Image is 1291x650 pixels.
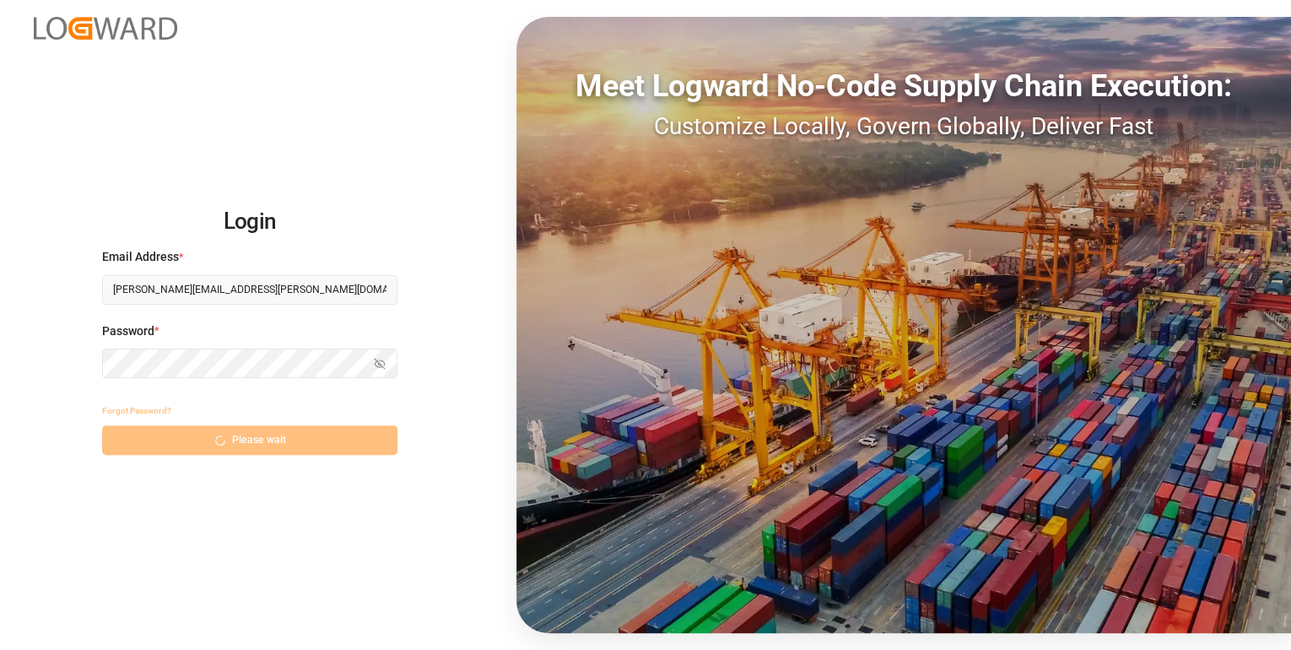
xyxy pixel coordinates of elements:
[516,109,1291,144] div: Customize Locally, Govern Globally, Deliver Fast
[102,248,179,266] span: Email Address
[102,275,397,305] input: Enter your email
[516,63,1291,109] div: Meet Logward No-Code Supply Chain Execution:
[34,17,177,40] img: Logward_new_orange.png
[102,195,397,249] h2: Login
[102,322,154,340] span: Password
